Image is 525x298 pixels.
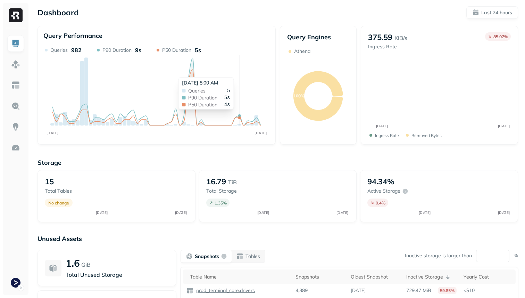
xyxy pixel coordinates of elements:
[368,32,392,42] p: 375.59
[466,6,518,19] button: Last 24 hours
[9,8,23,22] img: Ryft
[50,47,68,54] p: Queries
[45,188,95,194] p: Total tables
[368,43,407,50] p: Ingress Rate
[11,143,20,152] img: Optimization
[206,188,256,194] p: Total storage
[37,159,518,167] p: Storage
[245,253,260,260] p: Tables
[66,271,169,279] p: Total Unused Storage
[195,253,219,260] p: Snapshots
[228,178,237,186] p: TiB
[47,131,59,135] tspan: [DATE]
[175,210,187,215] tspan: [DATE]
[295,287,308,294] p: 4,389
[193,287,255,294] a: prod_terminal_core.drivers
[227,88,230,93] span: 5
[464,274,512,280] div: Yearly Cost
[11,102,20,111] img: Query Explorer
[464,287,512,294] p: <$10
[11,39,20,48] img: Dashboard
[376,200,385,206] p: 0.4 %
[11,122,20,131] img: Insights
[66,257,80,269] p: 1.6
[351,287,366,294] p: [DATE]
[37,235,518,243] p: Unused Assets
[81,260,91,269] p: GiB
[375,133,399,138] p: Ingress Rate
[514,252,518,259] p: %
[498,210,510,215] tspan: [DATE]
[190,274,289,280] div: Table Name
[135,47,141,54] p: 9s
[11,278,20,288] img: Terminal
[294,48,310,55] p: Athena
[257,210,269,215] tspan: [DATE]
[11,60,20,69] img: Assets
[438,287,457,294] p: 59.85%
[188,95,217,100] span: P90 Duration
[405,252,472,259] p: Inactive storage is larger than
[287,33,349,41] p: Query Engines
[418,210,431,215] tspan: [DATE]
[336,210,349,215] tspan: [DATE]
[498,124,510,128] tspan: [DATE]
[376,124,388,128] tspan: [DATE]
[71,47,82,54] p: 982
[188,88,206,93] span: Queries
[411,133,442,138] p: Removed bytes
[224,102,230,107] span: 4s
[481,9,512,16] p: Last 24 hours
[406,287,431,294] p: 729.47 MiB
[195,47,201,54] p: 5s
[37,8,79,17] p: Dashboard
[206,177,226,186] p: 16.79
[102,47,132,54] p: P90 Duration
[195,287,255,294] p: prod_terminal_core.drivers
[255,131,267,135] tspan: [DATE]
[43,32,102,40] p: Query Performance
[293,93,305,98] text: 100%
[367,188,400,194] p: Active storage
[96,210,108,215] tspan: [DATE]
[186,287,193,294] img: table
[295,274,344,280] div: Snapshots
[394,34,407,42] p: KiB/s
[215,200,227,206] p: 1.35 %
[162,47,191,54] p: P50 Duration
[182,80,230,86] div: [DATE] 8:00 AM
[188,102,217,107] span: P50 Duration
[45,177,54,186] p: 15
[493,34,508,39] p: 85.07 %
[367,177,394,186] p: 94.34%
[406,274,443,280] p: Inactive Storage
[11,81,20,90] img: Asset Explorer
[48,200,69,206] p: No change
[224,95,230,100] span: 5s
[351,274,399,280] div: Oldest Snapshot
